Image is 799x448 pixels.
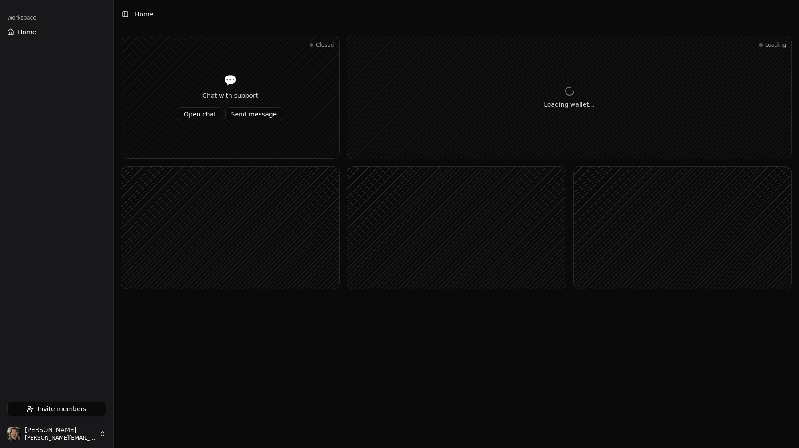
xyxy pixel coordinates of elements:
span: Invite members [37,404,86,413]
button: Open chat [178,107,222,121]
img: Jonathan Beurel [7,427,21,441]
div: Loading wallet... [544,100,595,109]
button: Jonathan Beurel[PERSON_NAME][PERSON_NAME][EMAIL_ADDRESS][DOMAIN_NAME] [4,423,110,444]
div: Workspace [4,11,110,25]
button: Send message [225,107,283,121]
button: Home [4,25,110,39]
div: Chat with support [178,91,282,100]
nav: breadcrumb [135,10,153,19]
span: Home [135,10,153,19]
span: Home [18,28,36,36]
button: Invite members [7,402,106,416]
span: [PERSON_NAME][EMAIL_ADDRESS][DOMAIN_NAME] [25,434,95,441]
span: [PERSON_NAME] [25,426,95,434]
div: 💬 [178,73,282,88]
